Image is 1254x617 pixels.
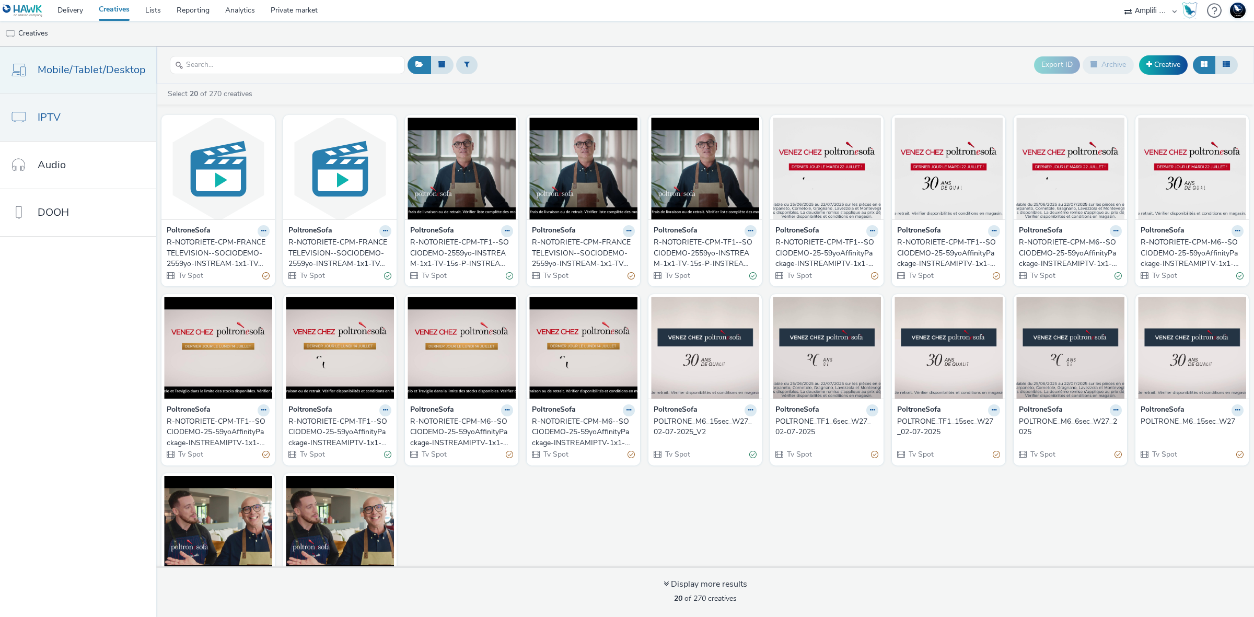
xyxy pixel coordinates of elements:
img: R-NOTORIETE-CPM-M6--SOCIODEMO-25-59yoAffinityPackage-INSTREAMIPTV-1x1-Multidevice-NA_$424580746$-... [408,297,516,399]
button: Archive [1083,56,1134,74]
a: R-NOTORIETE-CPM-M6--SOCIODEMO-25-59yoAffinityPackage-INSTREAMIPTV-1x1-Multidevice-NA_$424580746$-W28 [410,416,513,448]
div: Display more results [664,578,747,590]
a: R-NOTORIETE-CPM-FRANCETELEVISION--SOCIODEMO-2559yo-INSTREAM-1x1-TV-15s-P-INSTREAM-1x1-W35Promo-$4... [288,237,391,269]
a: POLTRONE_M6_15sec_W27 [1141,416,1244,427]
strong: PoltroneSofa [897,404,941,416]
span: Tv Spot [299,271,325,281]
a: POLTRONE_TF1_6sec_W27_02-07-2025 [775,416,878,438]
div: R-NOTORIETE-CPM-FRANCETELEVISION--SOCIODEMO-2559yo-INSTREAM-1x1-TV-15s-P-INSTREAM-1x1-W35Promo-$4... [532,237,631,269]
a: R-NOTORIETE-CPM-TF1--SOCIODEMO-25-59yoAffinityPackage-INSTREAMIPTV-1x1-Multidevice-NA_$424581079$... [775,237,878,269]
div: Valid [384,270,391,281]
div: Partially valid [262,270,270,281]
img: R-NOTORIETE-CPM-NEXT--SOCIODEMO-25-59yoAffinityPackage-INSTREAMIPTV-1x1-Multidevice-NA-$421049561... [164,476,272,578]
span: Tv Spot [1029,271,1055,281]
div: POLTRONE_M6_6sec_W27_2025 [1019,416,1118,438]
img: tv [5,29,16,39]
a: R-NOTORIETE-CPM-M6--SOCIODEMO-25-59yoAffinityPackage-INSTREAMIPTV-1x1-Multidevice-NA_$424580746$_... [1141,237,1244,269]
a: R-NOTORIETE-CPM-TF1--SOCIODEMO-25-59yoAffinityPackage-INSTREAMIPTV-1x1-Multidevice-NA_$424581079$... [167,416,270,448]
strong: PoltroneSofa [288,225,332,237]
span: Audio [38,157,66,172]
strong: PoltroneSofa [532,404,576,416]
a: POLTRONE_TF1_15sec_W27_02-07-2025 [897,416,1000,438]
div: R-NOTORIETE-CPM-M6--SOCIODEMO-25-59yoAffinityPackage-INSTREAMIPTV-1x1-Multidevice-NA_$424580746$-W28 [532,416,631,448]
span: Tv Spot [299,449,325,459]
div: R-NOTORIETE-CPM-TF1--SOCIODEMO-25-59yoAffinityPackage-INSTREAMIPTV-1x1-Multidevice-NA_$424581079$... [167,416,265,448]
strong: PoltroneSofa [654,225,698,237]
strong: PoltroneSofa [1141,225,1185,237]
div: Partially valid [628,270,635,281]
div: Partially valid [993,449,1000,460]
img: R-NOTORIETE-CPM-M6--SOCIODEMO-25-59yoAffinityPackage-INSTREAMIPTV-1x1-Multidevice-NA_$424580746$-... [529,297,637,399]
span: DOOH [38,205,69,220]
div: Hawk Academy [1182,2,1198,19]
img: undefined Logo [3,4,43,17]
span: Tv Spot [542,271,568,281]
a: R-NOTORIETE-CPM-TF1--SOCIODEMO-2559yo-INSTREAM-1x1-TV-15s-P-INSTREAM-1x1-W35Promo-$427404871$ [654,237,757,269]
a: R-NOTORIETE-CPM-FRANCETELEVISION--SOCIODEMO-2559yo-INSTREAM-1x1-TV-15s-P-INSTREAM-1x1-W35Promo-$4... [532,237,635,269]
strong: PoltroneSofa [532,225,576,237]
a: POLTRONE_M6_15sec_W27_02-07-2025_V2 [654,416,757,438]
img: POLTRONE_TF1_15sec_W27_02-07-2025 visual [895,297,1003,399]
span: Tv Spot [786,449,812,459]
a: Hawk Academy [1182,2,1202,19]
div: R-NOTORIETE-CPM-M6--SOCIODEMO-25-59yoAffinityPackage-INSTREAMIPTV-1x1-Multidevice-NA_$424580746$_... [1019,237,1118,269]
strong: PoltroneSofa [654,404,698,416]
span: Tv Spot [177,271,203,281]
strong: PoltroneSofa [167,225,211,237]
div: Partially valid [506,449,513,460]
a: R-NOTORIETE-CPM-TF1--SOCIODEMO-25-59yoAffinityPackage-INSTREAMIPTV-1x1-Multidevice-NA_$424581079$... [288,416,391,448]
a: R-NOTORIETE-CPM-TF1--SOCIODEMO-2559yo-INSTREAM-1x1-TV-15s-P-INSTREAM-1x1-W35Store-$427404871$STORE [410,237,513,269]
span: Tv Spot [542,449,568,459]
div: R-NOTORIETE-CPM-M6--SOCIODEMO-25-59yoAffinityPackage-INSTREAMIPTV-1x1-Multidevice-NA_$424580746$_... [1141,237,1239,269]
span: Tv Spot [1151,449,1177,459]
div: Valid [384,449,391,460]
span: Tv Spot [1029,449,1055,459]
input: Search... [170,56,405,74]
div: Valid [1236,270,1244,281]
img: POLTRONE_TF1_6sec_W27_02-07-2025 visual [773,297,881,399]
div: POLTRONE_M6_15sec_W27_02-07-2025_V2 [654,416,752,438]
div: Valid [506,270,513,281]
strong: 20 [190,89,198,99]
img: Support Hawk [1230,3,1246,18]
img: POLTRONE_M6_15sec_W27_02-07-2025_V2 visual [651,297,759,399]
img: R-NOTORIETE-CPM-FRANCETELEVISION--SOCIODEMO-2559yo-INSTREAM-1x1-TV-15s-P-INSTREAM-1x1-W35Promo-$4... [286,118,394,219]
div: R-NOTORIETE-CPM-TF1--SOCIODEMO-2559yo-INSTREAM-1x1-TV-15s-P-INSTREAM-1x1-W35Store-$427404871$STORE [410,237,509,269]
div: R-NOTORIETE-CPM-TF1--SOCIODEMO-25-59yoAffinityPackage-INSTREAMIPTV-1x1-Multidevice-NA_424581079$_... [897,237,996,269]
div: Partially valid [262,449,270,460]
div: R-NOTORIETE-CPM-FRANCETELEVISION--SOCIODEMO-2559yo-INSTREAM-1x1-TV-15s-P-INSTREAM-1x1-W35Promo-$4... [288,237,387,269]
a: R-NOTORIETE-CPM-M6--SOCIODEMO-25-59yoAffinityPackage-INSTREAMIPTV-1x1-Multidevice-NA_$424580746$_... [1019,237,1122,269]
span: Tv Spot [421,449,447,459]
div: POLTRONE_M6_15sec_W27 [1141,416,1239,427]
button: Grid [1193,56,1215,74]
span: Tv Spot [1151,271,1177,281]
img: R-NOTORIETE-CPM-FRANCETELEVISION--SOCIODEMO-2559yo-INSTREAM-1x1-TV-15s-P-INSTREAM-1x1-W35Promo-$4... [529,118,637,219]
strong: PoltroneSofa [167,404,211,416]
strong: PoltroneSofa [775,225,819,237]
strong: PoltroneSofa [775,404,819,416]
a: R-NOTORIETE-CPM-TF1--SOCIODEMO-25-59yoAffinityPackage-INSTREAMIPTV-1x1-Multidevice-NA_424581079$_... [897,237,1000,269]
span: Tv Spot [664,271,690,281]
div: R-NOTORIETE-CPM-TF1--SOCIODEMO-25-59yoAffinityPackage-INSTREAMIPTV-1x1-Multidevice-NA_$424581079$... [775,237,874,269]
img: POLTRONE_M6_6sec_W27_2025 visual [1016,297,1124,399]
img: R-NOTORIETE-CPM-FRANCETELEVISION--SOCIODEMO-2559yo-INSTREAM-1x1-TV-15s-P-INSTREAM-1x1-W35STORE-$4... [164,118,272,219]
a: Creative [1139,55,1188,74]
div: Partially valid [871,449,878,460]
img: R-NOTORIETE-CPM-TF1--SOCIODEMO-25-59yoAffinityPackage-INSTREAMIPTV-1x1-Multidevice-NA_$424581079$... [164,297,272,399]
div: Valid [749,449,757,460]
strong: PoltroneSofa [288,404,332,416]
strong: PoltroneSofa [1019,225,1063,237]
img: R-NOTORIETE-CPM-TF1--SOCIODEMO-25-59yoAffinityPackage-INSTREAMIPTV-1x1-Multidevice-NA-$420822910$... [286,476,394,578]
div: Partially valid [1236,449,1244,460]
img: R-NOTORIETE-CPM-TF1--SOCIODEMO-25-59yoAffinityPackage-INSTREAMIPTV-1x1-Multidevice-NA_$424581079$... [773,118,881,219]
strong: PoltroneSofa [1019,404,1063,416]
a: Select of 270 creatives [167,89,257,99]
button: Export ID [1034,56,1080,73]
button: Table [1215,56,1238,74]
div: Partially valid [871,270,878,281]
strong: PoltroneSofa [1141,404,1185,416]
div: Partially valid [1114,449,1122,460]
strong: PoltroneSofa [897,225,941,237]
img: R-NOTORIETE-CPM-TF1--SOCIODEMO-2559yo-INSTREAM-1x1-TV-15s-P-INSTREAM-1x1-W35Promo-$427404871$ visual [651,118,759,219]
img: R-NOTORIETE-CPM-TF1--SOCIODEMO-2559yo-INSTREAM-1x1-TV-15s-P-INSTREAM-1x1-W35Store-$427404871$STOR... [408,118,516,219]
